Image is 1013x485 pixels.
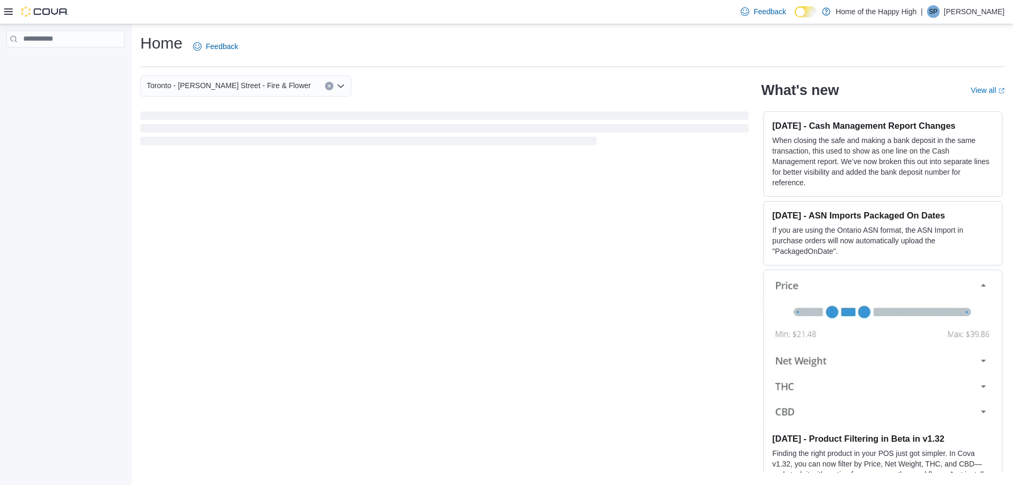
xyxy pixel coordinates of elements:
span: Feedback [753,6,786,17]
p: [PERSON_NAME] [944,5,1005,18]
h1: Home [140,33,183,54]
svg: External link [998,88,1005,94]
span: Toronto - [PERSON_NAME] Street - Fire & Flower [147,79,311,92]
img: Cova [21,6,69,17]
nav: Complex example [6,50,125,75]
p: If you are using the Ontario ASN format, the ASN Import in purchase orders will now automatically... [772,225,993,256]
p: Home of the Happy High [836,5,916,18]
div: Steven Pike [927,5,940,18]
h3: [DATE] - Product Filtering in Beta in v1.32 [772,433,993,444]
span: SP [929,5,938,18]
button: Open list of options [337,82,345,90]
span: Feedback [206,41,238,52]
h2: What's new [761,82,839,99]
p: When closing the safe and making a bank deposit in the same transaction, this used to show as one... [772,135,993,188]
button: Clear input [325,82,333,90]
h3: [DATE] - ASN Imports Packaged On Dates [772,210,993,221]
a: View allExternal link [971,86,1005,94]
p: | [921,5,923,18]
a: Feedback [737,1,790,22]
h3: [DATE] - Cash Management Report Changes [772,120,993,131]
span: Loading [140,113,749,147]
a: Feedback [189,36,242,57]
input: Dark Mode [795,6,817,17]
